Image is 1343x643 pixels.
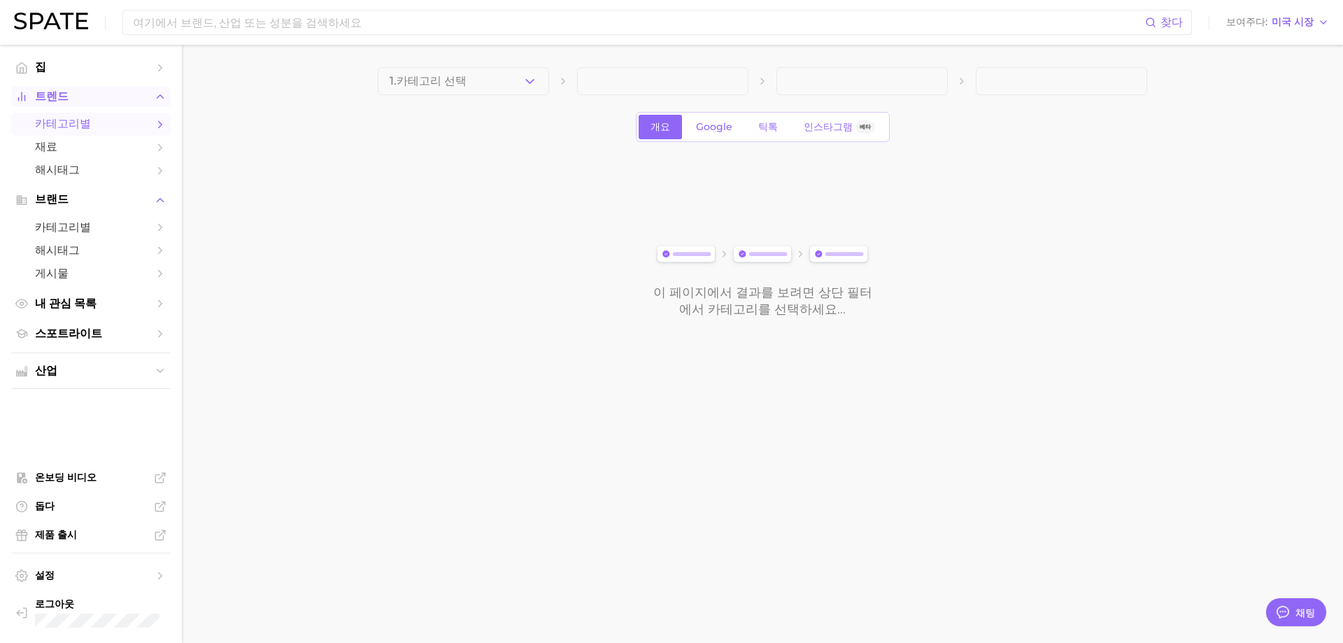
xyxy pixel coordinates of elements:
font: 카테고리별 [35,117,91,130]
a: 게시물 [11,262,171,285]
button: 트렌드 [11,86,171,107]
button: 보여주다미국 시장 [1223,13,1333,31]
font: 해시태그 [35,243,80,257]
a: 카테고리별 [11,113,171,136]
a: 제품 출시 [11,524,171,546]
a: 재료 [11,136,171,159]
img: 큰물 [14,13,88,29]
font: 틱톡 [758,120,778,133]
font: 브랜드 [35,192,69,206]
a: 집 [11,56,171,79]
font: 이 페이지에서 결과를 보려면 상단 필터에서 카테고리를 선택하세요... [653,285,872,317]
font: 보여주다 [1226,15,1265,28]
a: Google [684,115,744,139]
a: 로그아웃. 현재 yejikim@cosmax.com 이메일로 로그인되어 있습니다. [11,593,171,632]
a: 온보딩 비디오 [11,467,171,488]
font: 미국 시장 [1272,15,1314,28]
a: 개요 [639,115,682,139]
button: 브랜드 [11,189,171,210]
a: 내 관심 목록 [11,292,171,316]
font: 스포트라이트 [35,327,102,340]
a: 해시태그 [11,239,171,262]
a: 인스타그램베타 [792,115,887,139]
font: 게시물 [35,267,69,280]
font: 온보딩 비디오 [35,471,97,483]
a: 카테고리별 [11,216,171,239]
font: 1. [390,74,397,87]
font: 설정 [35,569,55,581]
font: 제품 출시 [35,528,77,541]
a: 돕다 [11,495,171,517]
font: 집 [35,60,46,73]
a: 틱톡 [746,115,790,139]
img: svg%3e [653,243,872,267]
font: 찾다 [1160,15,1183,29]
font: 트렌드 [35,90,69,103]
font: Google [696,120,732,133]
font: 카테고리별 [35,220,91,234]
a: 스포트라이트 [11,323,171,346]
button: 1.카테고리 선택 [378,67,549,95]
font: 해시태그 [35,163,80,176]
a: 해시태그 [11,159,171,182]
input: 여기에서 브랜드, 산업 또는 성분을 검색하세요 [132,10,1145,34]
font: 재료 [35,140,57,153]
font: 내 관심 목록 [35,297,97,310]
font: 인스타그램 [804,120,853,133]
font: 산업 [35,364,57,377]
font: 베타 [860,123,871,130]
button: 산업 [11,360,171,381]
font: 개요 [651,120,670,133]
font: 카테고리 선택 [397,74,467,87]
font: 로그아웃 [35,598,74,610]
a: 설정 [11,565,171,586]
font: 돕다 [35,500,55,512]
